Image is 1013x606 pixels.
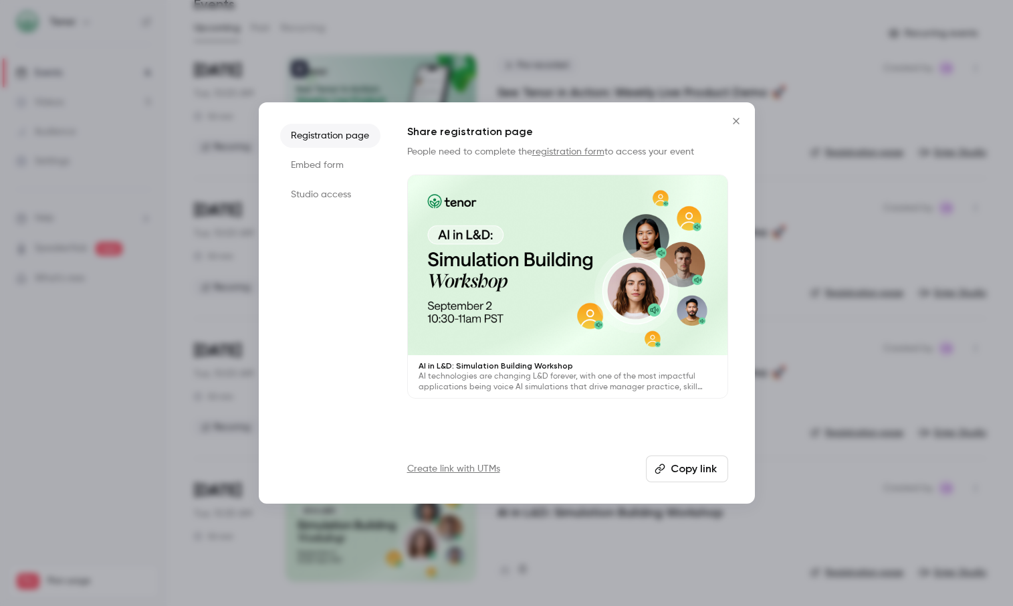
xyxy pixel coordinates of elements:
p: People need to complete the to access your event [407,145,728,159]
li: Embed form [280,153,380,177]
p: AI in L&D: Simulation Building Workshop [419,361,717,371]
a: registration form [532,147,604,157]
p: AI technologies are changing L&D forever, with one of the most impactful applications being voice... [419,371,717,393]
a: Create link with UTMs [407,462,500,476]
button: Close [723,108,750,134]
a: AI in L&D: Simulation Building WorkshopAI technologies are changing L&D forever, with one of the ... [407,175,728,399]
li: Studio access [280,183,380,207]
li: Registration page [280,124,380,148]
button: Copy link [646,456,728,482]
h1: Share registration page [407,124,728,140]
